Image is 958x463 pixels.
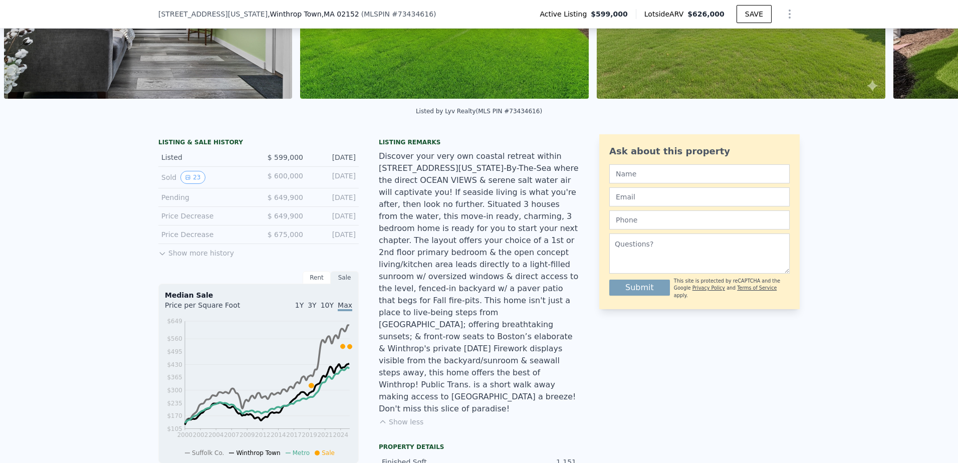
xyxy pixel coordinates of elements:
span: $ 649,900 [268,193,303,201]
tspan: 2012 [255,431,271,438]
tspan: 2009 [239,431,255,438]
span: Suffolk Co. [192,449,224,456]
span: , MA 02152 [322,10,359,18]
button: View historical data [180,171,205,184]
tspan: $649 [167,318,182,325]
tspan: 2007 [224,431,239,438]
span: Lotside ARV [644,9,687,19]
tspan: 2014 [271,431,286,438]
tspan: $170 [167,412,182,419]
span: $ 649,900 [268,212,303,220]
span: Metro [293,449,310,456]
button: Show Options [780,4,800,24]
div: Price Decrease [161,229,251,240]
div: Price Decrease [161,211,251,221]
tspan: 2019 [302,431,317,438]
div: [DATE] [311,192,356,202]
div: Sold [161,171,251,184]
div: [DATE] [311,171,356,184]
div: ( ) [361,9,436,19]
tspan: 2024 [333,431,349,438]
div: Rent [303,271,331,284]
span: $ 600,000 [268,172,303,180]
tspan: $365 [167,374,182,381]
tspan: 2017 [286,431,302,438]
button: Show less [379,417,423,427]
div: This site is protected by reCAPTCHA and the Google and apply. [674,278,790,299]
div: LISTING & SALE HISTORY [158,138,359,148]
tspan: $430 [167,361,182,368]
tspan: $495 [167,348,182,355]
tspan: 2002 [193,431,208,438]
div: Ask about this property [609,144,790,158]
span: $ 599,000 [268,153,303,161]
div: Discover your very own coastal retreat within [STREET_ADDRESS][US_STATE]-By-The-Sea where the dir... [379,150,579,415]
tspan: 2021 [317,431,333,438]
span: 10Y [321,301,334,309]
span: # 73434616 [392,10,433,18]
span: Sale [322,449,335,456]
span: [STREET_ADDRESS][US_STATE] [158,9,268,19]
span: 3Y [308,301,316,309]
div: Listing remarks [379,138,579,146]
div: Sale [331,271,359,284]
input: Email [609,187,790,206]
span: $626,000 [687,10,725,18]
a: Privacy Policy [692,285,725,291]
tspan: $235 [167,400,182,407]
span: 1Y [295,301,304,309]
span: MLSPIN [364,10,390,18]
input: Phone [609,210,790,229]
button: Submit [609,280,670,296]
span: Max [338,301,352,311]
span: $599,000 [591,9,628,19]
div: Listed by Lyv Realty (MLS PIN #73434616) [416,108,542,115]
tspan: 2004 [208,431,224,438]
a: Terms of Service [737,285,777,291]
tspan: $560 [167,335,182,342]
span: Winthrop Town [236,449,280,456]
div: Pending [161,192,251,202]
span: , Winthrop Town [268,9,359,19]
input: Name [609,164,790,183]
div: [DATE] [311,229,356,240]
div: Price per Square Foot [165,300,259,316]
div: Median Sale [165,290,352,300]
div: [DATE] [311,152,356,162]
button: Show more history [158,244,234,258]
button: SAVE [737,5,772,23]
div: Listed [161,152,251,162]
div: Property details [379,443,579,451]
span: Active Listing [540,9,591,19]
tspan: $105 [167,425,182,432]
tspan: 2000 [177,431,193,438]
tspan: $300 [167,387,182,394]
span: $ 675,000 [268,230,303,239]
div: [DATE] [311,211,356,221]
